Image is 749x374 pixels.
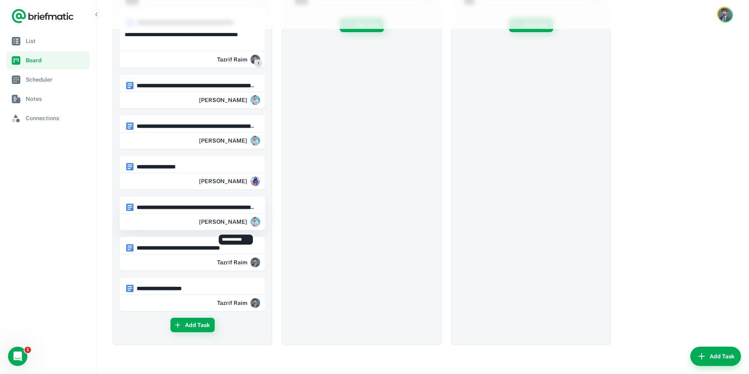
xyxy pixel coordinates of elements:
[127,271,140,276] span: Help
[250,217,260,227] img: ALV-UjVyfb_T3Fg9LFRutQEJp87baptPntrceL9xVWNOGBce4ZQInmoK=s64
[717,6,733,22] button: Account button
[199,136,247,145] h6: [PERSON_NAME]
[6,90,90,108] a: Notes
[26,94,86,103] span: Notes
[217,295,260,311] div: Tazrif Raim
[126,123,133,130] img: https://app.briefmatic.com/assets/tasktypes/vnd.google-apps.document.png
[119,115,265,149] div: https://app.briefmatic.com/assets/tasktypes/vnd.google-apps.document.png**** **** **** **** **** ...
[16,225,135,242] div: How to create your unique Briefmatic email address and turn emails into tasks.
[16,57,145,84] p: Hi [PERSON_NAME], how can we help?
[119,155,265,190] div: https://app.briefmatic.com/assets/tasktypes/vnd.google-apps.document.png**** **** **** ****Cyrus ...
[8,95,153,125] div: Send us a messageWe'll be back online [DATE]
[26,37,86,45] span: List
[126,204,133,211] img: https://app.briefmatic.com/assets/tasktypes/vnd.google-apps.document.png
[16,179,135,196] div: Connecting WhatsApp to your Briefmatic account
[119,277,265,311] div: https://app.briefmatic.com/assets/tasktypes/vnd.google-apps.document.png**** **** **** **** **Taz...
[199,214,260,230] div: Mahir Mohsin
[199,133,260,149] div: Mahir Mohsin
[12,222,149,245] div: How to create your unique Briefmatic email address and turn emails into tasks.
[8,347,27,366] iframe: Intercom live chat
[16,102,134,110] div: Send us a message
[250,258,260,267] img: ACg8ocJP4Xupn9qHXrRHMvrOImrnVCMJDr2ey2lRZE_467BkGzoZD50=s64
[119,196,265,230] div: https://app.briefmatic.com/assets/tasktypes/vnd.google-apps.document.png**** **** **** **** **** ...
[250,298,260,308] img: ACg8ocJP4Xupn9qHXrRHMvrOImrnVCMJDr2ey2lRZE_467BkGzoZD50=s64
[250,176,260,186] img: ALV-UjUZzIhuo7iZGrpY9CmckjUxZy-mTPr2Tykq8s3d30syrqXMUng=s64
[25,347,31,353] span: 1
[12,133,149,149] button: Search for help
[67,271,94,276] span: Messages
[6,32,90,50] a: List
[217,254,260,270] div: Tazrif Raim
[199,96,247,104] h6: [PERSON_NAME]
[170,318,215,332] button: Add Task
[254,59,263,67] span: 1
[16,137,65,145] span: Search for help
[126,244,133,251] img: https://app.briefmatic.com/assets/tasktypes/vnd.google-apps.document.png
[250,136,260,145] img: ALV-UjVyfb_T3Fg9LFRutQEJp87baptPntrceL9xVWNOGBce4ZQInmoK=s64
[6,71,90,88] a: Scheduler
[119,74,265,108] div: https://app.briefmatic.com/assets/tasktypes/vnd.google-apps.document.png**** **** **** **** **** ...
[199,177,247,186] h6: [PERSON_NAME]
[126,285,133,292] img: https://app.briefmatic.com/assets/tasktypes/vnd.google-apps.document.png
[18,271,36,276] span: Home
[217,298,247,307] h6: Tazrif Raim
[12,199,149,222] div: How to connect Google Calendar to your Briefmatic account
[16,202,135,219] div: How to connect Google Calendar to your Briefmatic account
[26,56,86,65] span: Board
[126,82,133,89] img: https://app.briefmatic.com/assets/tasktypes/vnd.google-apps.document.png
[12,176,149,199] div: Connecting WhatsApp to your Briefmatic account
[119,11,265,68] div: https://app.briefmatic.com/assets/tasktypes/vnd.google-apps.document.png**** **** **** **** **** ...
[26,114,86,123] span: Connections
[690,347,741,366] button: Add Task
[16,155,135,172] div: Connecting Microsoft Outlook to your Briefmatic account
[250,95,260,105] img: ALV-UjVyfb_T3Fg9LFRutQEJp87baptPntrceL9xVWNOGBce4ZQInmoK=s64
[217,258,247,267] h6: Tazrif Raim
[119,237,265,271] div: https://app.briefmatic.com/assets/tasktypes/vnd.google-apps.document.png**** **** **** **** **** ...
[199,92,260,108] div: Mahir Mohsin
[11,8,74,24] a: Logo
[126,163,133,170] img: https://app.briefmatic.com/assets/tasktypes/vnd.google-apps.document.png
[26,75,86,84] span: Scheduler
[217,51,260,67] div: Tazrif Raim
[12,152,149,176] div: Connecting Microsoft Outlook to your Briefmatic account
[16,110,134,119] div: We'll be back online [DATE]
[6,109,90,127] a: Connections
[250,55,260,64] img: ACg8ocJP4Xupn9qHXrRHMvrOImrnVCMJDr2ey2lRZE_467BkGzoZD50=s64
[107,251,161,283] button: Help
[718,8,732,21] img: Tazrif Raim
[217,55,247,64] h6: Tazrif Raim
[199,173,260,189] div: Cyrus Sakiba
[199,217,247,226] h6: [PERSON_NAME]
[6,51,90,69] a: Board
[138,13,153,27] div: Close
[53,251,107,283] button: Messages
